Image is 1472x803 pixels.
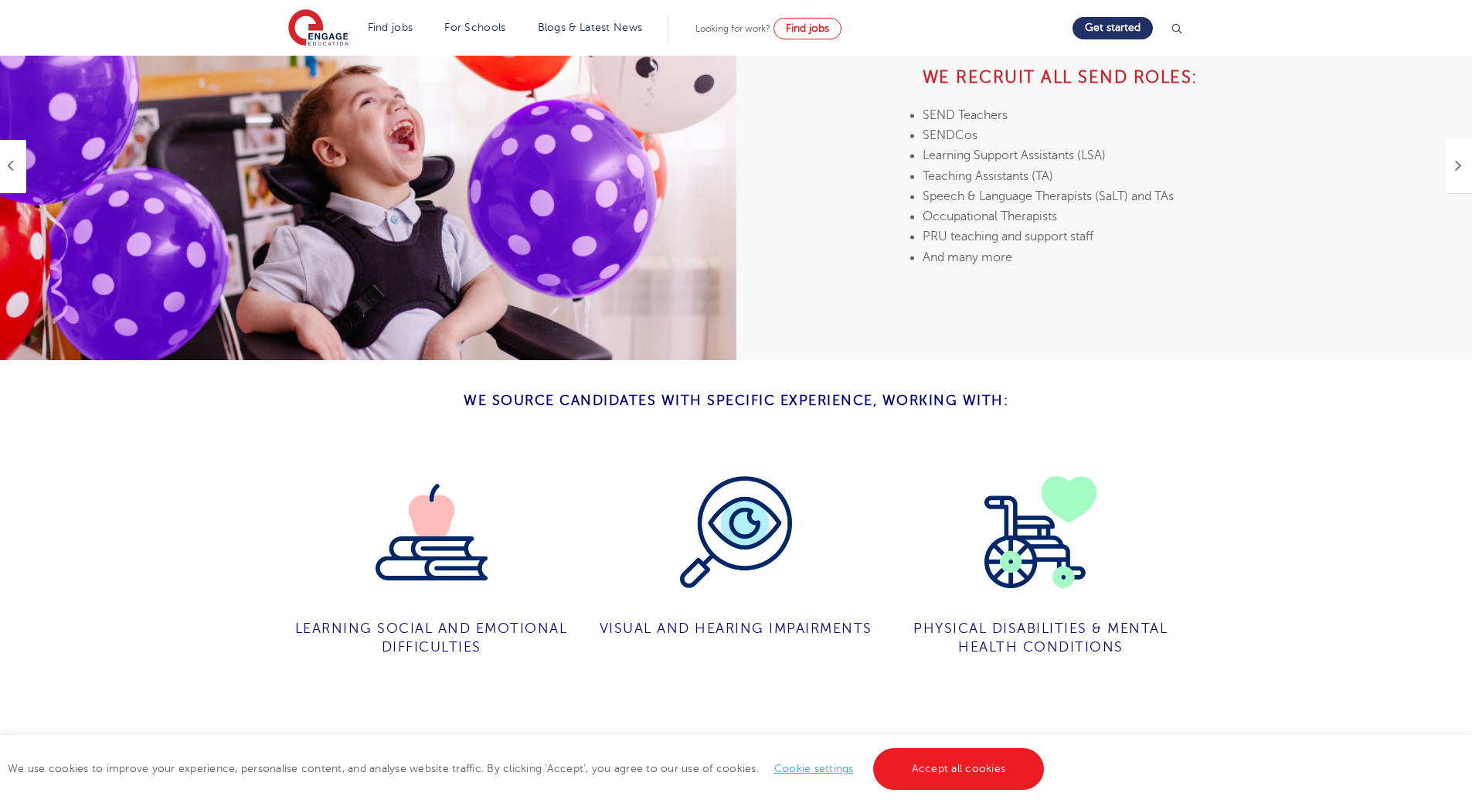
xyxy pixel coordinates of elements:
[695,23,770,34] span: Looking for work?
[873,748,1045,790] a: Accept all cookies
[288,9,348,48] img: Engage Education
[923,247,1286,267] li: And many more
[786,22,829,34] span: Find jobs
[923,146,1286,166] li: Learning Support Assistants (LSA)
[774,763,854,774] a: Cookie settings
[923,166,1286,186] li: Teaching Assistants (TA)
[923,126,1286,146] li: SENDCos
[8,763,1048,774] span: We use cookies to improve your experience, personalise content, and analyse website traffic. By c...
[295,621,568,655] span: Learning Social and emotional difficulties
[600,621,872,636] span: Visual and hearing impairments
[1073,17,1153,39] a: Get started
[923,68,1198,87] strong: WE RECRUIT ALL SEND ROLES:
[913,621,1168,655] span: Physical disabilities & mental health conditions
[923,105,1286,125] li: SEND Teachers
[368,22,413,33] a: Find jobs
[923,207,1286,227] li: Occupational Therapists
[923,186,1286,206] li: Speech & Language Therapists (SaLT) and TAs
[464,393,1008,408] span: We Source Candidates with specific experience, working with:
[444,22,505,33] a: For Schools
[773,18,841,39] a: Find jobs
[538,22,643,33] a: Blogs & Latest News
[923,227,1286,247] li: PRU teaching and support staff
